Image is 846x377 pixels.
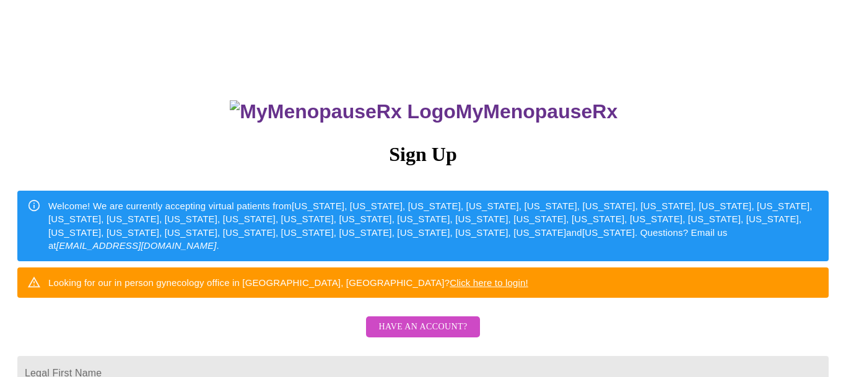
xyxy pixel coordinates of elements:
button: Have an account? [366,316,479,338]
span: Have an account? [378,319,467,335]
em: [EMAIL_ADDRESS][DOMAIN_NAME] [56,240,217,251]
div: Welcome! We are currently accepting virtual patients from [US_STATE], [US_STATE], [US_STATE], [US... [48,194,819,258]
div: Looking for our in person gynecology office in [GEOGRAPHIC_DATA], [GEOGRAPHIC_DATA]? [48,271,528,294]
a: Have an account? [363,330,482,340]
img: MyMenopauseRx Logo [230,100,455,123]
h3: MyMenopauseRx [19,100,829,123]
a: Click here to login! [450,277,528,288]
h3: Sign Up [17,143,829,166]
